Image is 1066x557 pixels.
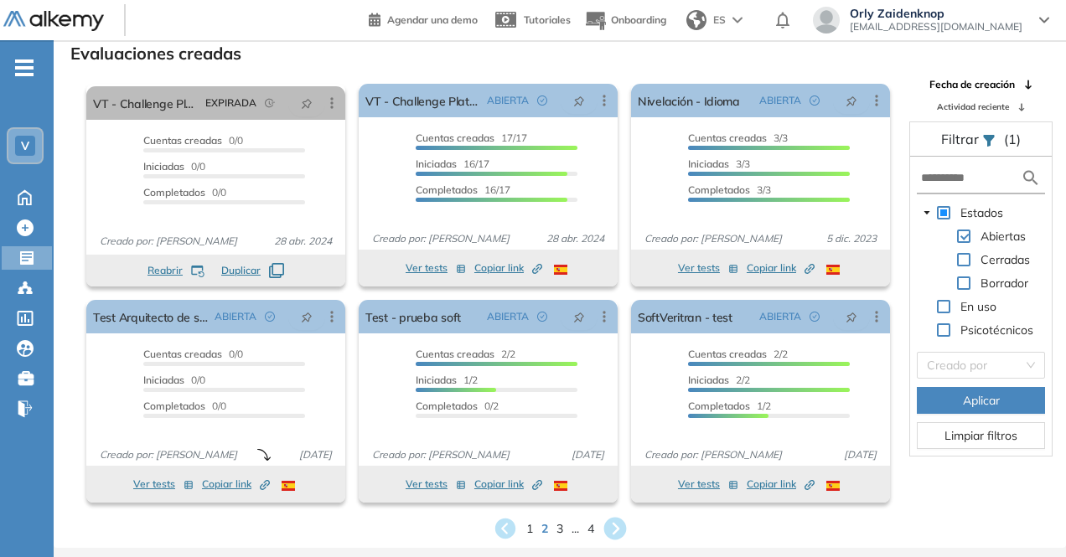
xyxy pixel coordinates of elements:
[556,520,563,538] span: 3
[537,95,547,106] span: check-circle
[282,481,295,491] img: ESP
[688,157,750,170] span: 3/3
[474,258,542,278] button: Copiar link
[387,13,478,26] span: Agendar una demo
[826,265,840,275] img: ESP
[416,400,478,412] span: Completados
[221,263,261,278] span: Duplicar
[747,474,815,494] button: Copiar link
[215,309,256,324] span: ABIERTA
[416,183,510,196] span: 16/17
[365,300,461,333] a: Test - prueba soft
[688,400,750,412] span: Completados
[810,95,820,106] span: check-circle
[686,10,706,30] img: world
[837,447,883,462] span: [DATE]
[554,265,567,275] img: ESP
[678,474,738,494] button: Ver tests
[288,303,325,330] button: pushpin
[147,263,204,278] button: Reabrir
[846,310,857,323] span: pushpin
[638,231,789,246] span: Creado por: [PERSON_NAME]
[977,273,1032,293] span: Borrador
[554,481,567,491] img: ESP
[143,374,184,386] span: Iniciadas
[143,186,205,199] span: Completados
[143,400,226,412] span: 0/0
[846,94,857,107] span: pushpin
[406,474,466,494] button: Ver tests
[1021,168,1041,188] img: search icon
[587,520,594,538] span: 4
[369,8,478,28] a: Agendar una demo
[917,387,1045,414] button: Aplicar
[93,300,208,333] a: Test Arquitecto de soluciones
[561,303,598,330] button: pushpin
[747,477,815,492] span: Copiar link
[143,348,243,360] span: 0/0
[957,320,1037,340] span: Psicotécnicos
[810,312,820,322] span: check-circle
[850,20,1022,34] span: [EMAIL_ADDRESS][DOMAIN_NAME]
[143,400,205,412] span: Completados
[365,84,480,117] a: VT - Challenge Plataforma - Onboarding 2024
[584,3,666,39] button: Onboarding
[941,131,982,147] span: Filtrar
[713,13,726,28] span: ES
[474,474,542,494] button: Copiar link
[537,312,547,322] span: check-circle
[573,94,585,107] span: pushpin
[826,481,840,491] img: ESP
[963,391,1000,410] span: Aplicar
[416,348,494,360] span: Cuentas creadas
[416,132,527,144] span: 17/17
[572,520,579,538] span: ...
[833,87,870,114] button: pushpin
[759,93,801,108] span: ABIERTA
[981,276,1028,291] span: Borrador
[416,183,478,196] span: Completados
[944,426,1017,445] span: Limpiar filtros
[960,322,1033,338] span: Psicotécnicos
[565,447,611,462] span: [DATE]
[15,66,34,70] i: -
[638,84,740,117] a: Nivelación - Idioma
[977,226,1029,246] span: Abiertas
[747,260,815,276] span: Copiar link
[957,203,1006,223] span: Estados
[540,231,611,246] span: 28 abr. 2024
[301,310,313,323] span: pushpin
[301,96,313,110] span: pushpin
[688,132,767,144] span: Cuentas creadas
[202,474,270,494] button: Copiar link
[416,157,489,170] span: 16/17
[221,263,284,278] button: Duplicar
[981,252,1030,267] span: Cerradas
[3,11,104,32] img: Logo
[611,13,666,26] span: Onboarding
[638,447,789,462] span: Creado por: [PERSON_NAME]
[937,101,1009,113] span: Actividad reciente
[638,300,732,333] a: SoftVeritran - test
[143,160,205,173] span: 0/0
[561,87,598,114] button: pushpin
[416,132,494,144] span: Cuentas creadas
[416,400,499,412] span: 0/2
[365,447,516,462] span: Creado por: [PERSON_NAME]
[917,422,1045,449] button: Limpiar filtros
[93,86,199,120] a: VT - Challenge Plataforma - Onboarding 2024
[143,160,184,173] span: Iniciadas
[416,374,478,386] span: 1/2
[850,7,1022,20] span: Orly Zaidenknop
[524,13,571,26] span: Tutoriales
[759,309,801,324] span: ABIERTA
[93,234,244,249] span: Creado por: [PERSON_NAME]
[1004,129,1021,149] span: (1)
[202,477,270,492] span: Copiar link
[688,348,767,360] span: Cuentas creadas
[133,474,194,494] button: Ver tests
[474,260,542,276] span: Copiar link
[143,186,226,199] span: 0/0
[147,263,183,278] span: Reabrir
[732,17,743,23] img: arrow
